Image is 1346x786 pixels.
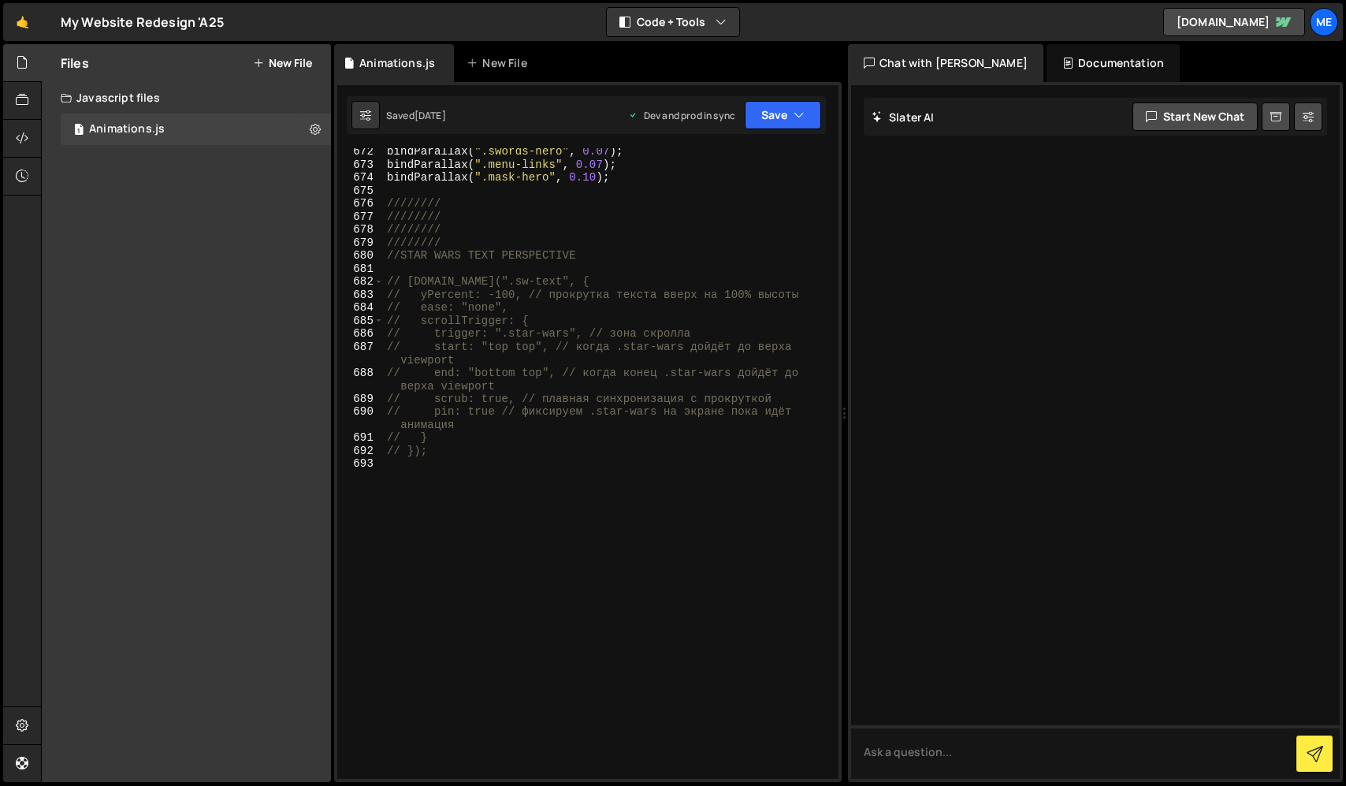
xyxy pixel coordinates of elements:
h2: Files [61,54,89,72]
div: Animations.js [89,122,165,136]
div: 682 [337,275,384,289]
div: [DATE] [415,109,446,122]
div: 690 [337,405,384,431]
div: 673 [337,158,384,172]
div: Saved [386,109,446,122]
button: New File [253,57,312,69]
div: 680 [337,249,384,263]
div: 681 [337,263,384,276]
div: 678 [337,223,384,237]
div: 693 [337,457,384,471]
div: Dev and prod in sync [628,109,735,122]
div: 687 [337,341,384,367]
div: 675 [337,184,384,198]
div: 672 [337,145,384,158]
div: 677 [337,210,384,224]
div: Chat with [PERSON_NAME] [848,44,1043,82]
div: 692 [337,445,384,458]
span: 1 [74,125,84,137]
div: My Website Redesign 'A25 [61,13,224,32]
div: Documentation [1047,44,1180,82]
div: 683 [337,289,384,302]
div: 688 [337,367,384,393]
div: 691 [337,431,384,445]
div: 684 [337,301,384,315]
a: [DOMAIN_NAME] [1163,8,1305,36]
a: 🤙 [3,3,42,41]
div: New File [467,55,533,71]
div: Animations.js [359,55,435,71]
button: Save [745,101,821,129]
div: 689 [337,393,384,406]
button: Start new chat [1132,102,1258,131]
button: Code + Tools [607,8,739,36]
a: Me [1310,8,1338,36]
div: 679 [337,237,384,250]
div: 676 [337,197,384,210]
h2: Slater AI [872,110,935,125]
div: Javascript files [42,82,331,114]
div: 686 [337,327,384,341]
div: 674 [337,171,384,184]
div: 685 [337,315,384,328]
div: 14728/38172.js [61,114,331,145]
